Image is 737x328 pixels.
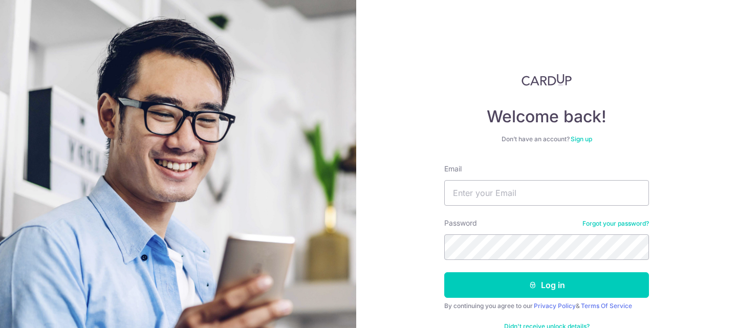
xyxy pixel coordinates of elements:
button: Log in [444,272,649,298]
a: Sign up [571,135,592,143]
input: Enter your Email [444,180,649,206]
div: By continuing you agree to our & [444,302,649,310]
label: Email [444,164,462,174]
a: Terms Of Service [581,302,632,310]
img: CardUp Logo [522,74,572,86]
div: Don’t have an account? [444,135,649,143]
a: Forgot your password? [582,220,649,228]
h4: Welcome back! [444,106,649,127]
a: Privacy Policy [534,302,576,310]
label: Password [444,218,477,228]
